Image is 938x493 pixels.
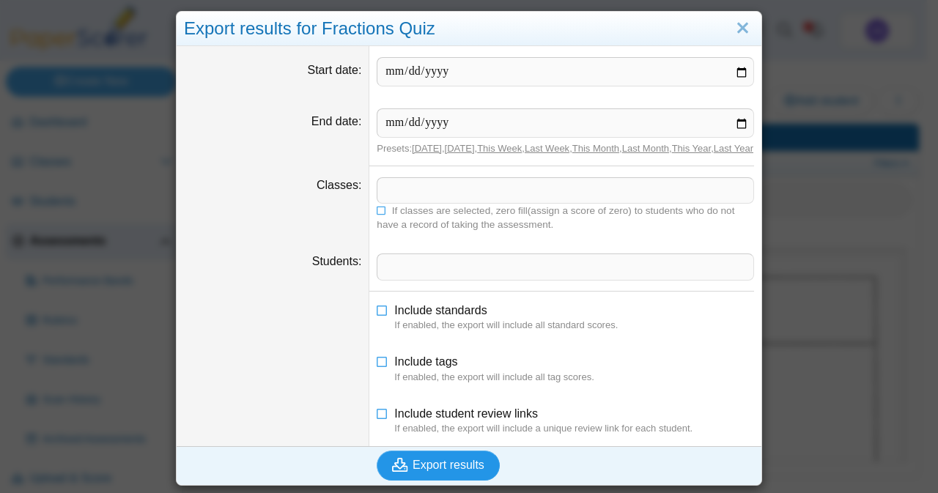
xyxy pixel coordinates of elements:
[317,179,361,191] label: Classes
[394,371,754,384] dfn: If enabled, the export will include all tag scores.
[308,64,362,76] label: Start date
[731,16,754,41] a: Close
[572,143,619,154] a: This Month
[445,143,475,154] a: [DATE]
[377,177,754,204] tags: ​
[394,319,754,332] dfn: If enabled, the export will include all standard scores.
[377,253,754,280] tags: ​
[412,143,442,154] a: [DATE]
[312,255,362,267] label: Students
[394,422,754,435] dfn: If enabled, the export will include a unique review link for each student.
[311,115,362,127] label: End date
[377,451,500,480] button: Export results
[377,205,734,230] span: If classes are selected, zero fill(assign a score of zero) to students who do not have a record o...
[714,143,753,154] a: Last Year
[377,142,754,155] div: Presets: , , , , , , ,
[477,143,522,154] a: This Week
[413,459,484,471] span: Export results
[622,143,669,154] a: Last Month
[177,12,761,46] div: Export results for Fractions Quiz
[525,143,569,154] a: Last Week
[394,304,487,316] span: Include standards
[672,143,712,154] a: This Year
[394,407,538,420] span: Include student review links
[394,355,457,368] span: Include tags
